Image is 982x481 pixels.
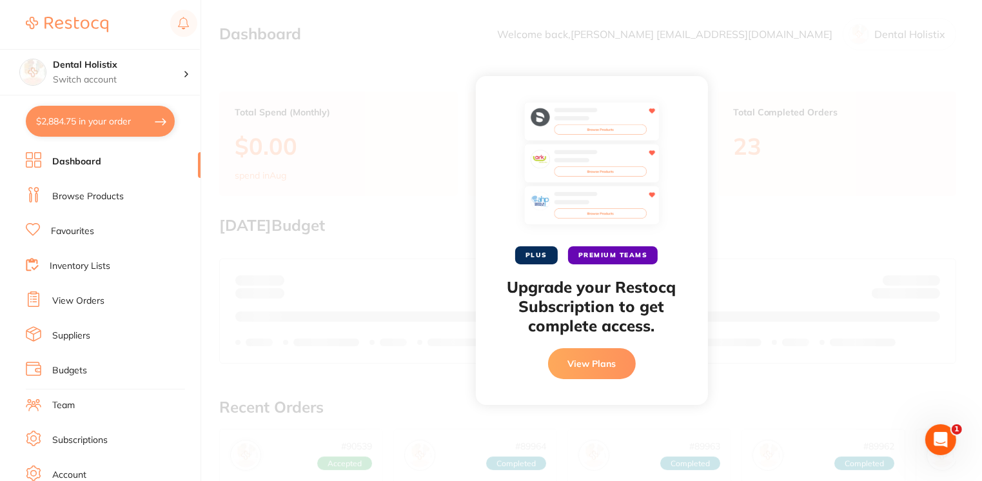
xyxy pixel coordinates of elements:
[53,74,183,86] p: Switch account
[52,434,108,447] a: Subscriptions
[51,225,94,238] a: Favourites
[53,59,183,72] h4: Dental Holistix
[52,295,104,308] a: View Orders
[925,424,956,455] iframe: Intercom live chat
[524,102,660,231] img: favourites-preview.svg
[502,277,682,335] h2: Upgrade your Restocq Subscription to get complete access.
[20,59,46,85] img: Dental Holistix
[26,106,175,137] button: $2,884.75 in your order
[548,348,636,379] button: View Plans
[568,246,658,264] span: PREMIUM TEAMS
[952,424,962,435] span: 1
[52,155,101,168] a: Dashboard
[26,10,108,39] a: Restocq Logo
[52,329,90,342] a: Suppliers
[50,260,110,273] a: Inventory Lists
[52,399,75,412] a: Team
[52,190,124,203] a: Browse Products
[52,364,87,377] a: Budgets
[26,17,108,32] img: Restocq Logo
[515,246,558,264] span: PLUS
